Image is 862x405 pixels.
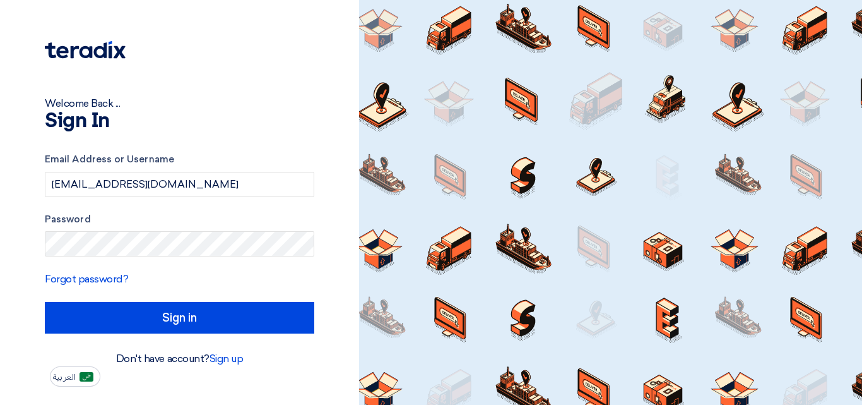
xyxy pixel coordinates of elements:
[45,152,314,167] label: Email Address or Username
[45,96,314,111] div: Welcome Back ...
[45,212,314,227] label: Password
[45,41,126,59] img: Teradix logo
[45,273,128,285] a: Forgot password?
[45,302,314,334] input: Sign in
[45,172,314,197] input: Enter your business email or username
[50,366,100,387] button: العربية
[53,373,76,382] span: العربية
[210,353,244,365] a: Sign up
[45,351,314,366] div: Don't have account?
[45,111,314,131] h1: Sign In
[80,372,93,382] img: ar-AR.png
